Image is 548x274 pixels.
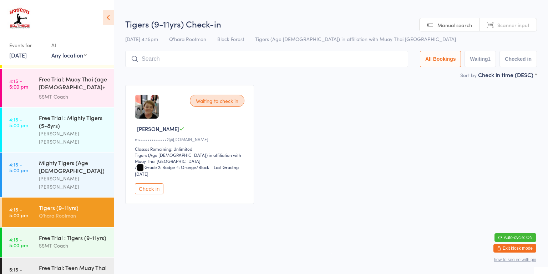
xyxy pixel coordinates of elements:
div: Free Trial : Mighty Tigers (5-8yrs) [39,114,108,129]
div: [PERSON_NAME] [PERSON_NAME] [39,174,108,191]
button: Auto-cycle: ON [494,233,536,242]
span: Tigers (Age [DEMOGRAPHIC_DATA]) in affiliation with Muay Thai [GEOGRAPHIC_DATA] [255,35,456,43]
div: Any location [51,51,87,59]
div: Tigers (9-11yrs) [39,204,108,211]
div: Waiting to check in [190,95,244,107]
button: Exit kiosk mode [493,244,536,253]
div: Classes Remaining: Unlimited [135,146,247,152]
button: Waiting1 [465,51,496,67]
time: 4:15 - 5:00 pm [9,116,28,128]
img: Southside Muay Thai & Fitness [7,5,32,32]
div: Mighty Tigers (Age [DEMOGRAPHIC_DATA]) [39,159,108,174]
div: SSMT Coach [39,93,108,101]
div: [PERSON_NAME] [PERSON_NAME] [39,129,108,146]
div: Check in time (DESC) [478,71,537,79]
h2: Tigers (9-11yrs) Check-in [125,18,537,30]
img: image1679096608.png [135,95,159,119]
div: Free Trial : Tigers (9-11yrs) [39,234,108,241]
button: how to secure with pin [494,257,536,262]
div: Free Trial: Muay Thai (age [DEMOGRAPHIC_DATA]+ years) [39,75,108,93]
time: 4:15 - 5:00 pm [9,78,28,89]
label: Sort by [460,71,477,79]
div: Tigers (Age [DEMOGRAPHIC_DATA]) in affiliation with Muay Thai [GEOGRAPHIC_DATA] [135,152,247,164]
div: Events for [9,39,44,51]
span: Scanner input [497,21,529,29]
div: SSMT Coach [39,241,108,250]
time: 4:15 - 5:00 pm [9,161,28,173]
button: Check in [135,183,163,194]
span: Q'hara Rootman [169,35,206,43]
time: 4:15 - 5:00 pm [9,206,28,218]
div: At [51,39,87,51]
div: Q'hara Rootman [39,211,108,220]
a: 4:15 -5:00 pmTigers (9-11yrs)Q'hara Rootman [2,198,114,227]
a: [DATE] [9,51,27,59]
span: [PERSON_NAME] [137,125,179,133]
div: m•••••••••••••2@[DOMAIN_NAME] [135,136,247,142]
input: Search [125,51,408,67]
a: 4:15 -5:00 pmFree Trial: Muay Thai (age [DEMOGRAPHIC_DATA]+ years)SSMT Coach [2,69,114,107]
button: Checked in [499,51,537,67]
a: 4:15 -5:00 pmFree Trial : Mighty Tigers (5-8yrs)[PERSON_NAME] [PERSON_NAME] [2,108,114,152]
span: Manual search [437,21,472,29]
a: 4:15 -5:00 pmMighty Tigers (Age [DEMOGRAPHIC_DATA])[PERSON_NAME] [PERSON_NAME] [2,153,114,197]
div: 1 [488,56,491,62]
a: 4:15 -5:00 pmFree Trial : Tigers (9-11yrs)SSMT Coach [2,228,114,257]
time: 4:15 - 5:00 pm [9,236,28,248]
span: [DATE] 4:15pm [125,35,158,43]
button: All Bookings [420,51,461,67]
span: Black Forest [217,35,244,43]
